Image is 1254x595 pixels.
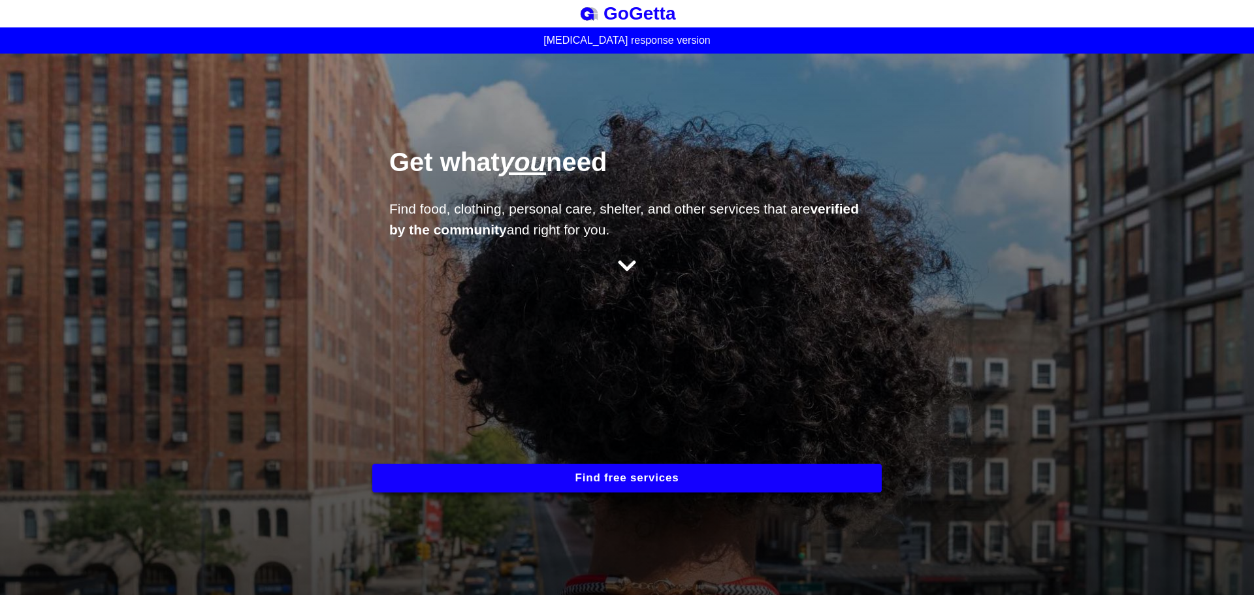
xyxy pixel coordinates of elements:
[389,199,865,240] p: Find food, clothing, personal care, shelter, and other services that are and right for you.
[372,464,882,492] button: Find free services
[389,201,859,237] strong: verified by the community
[372,472,882,483] a: Find free services
[389,146,872,193] h1: Get what need
[500,148,546,176] span: you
